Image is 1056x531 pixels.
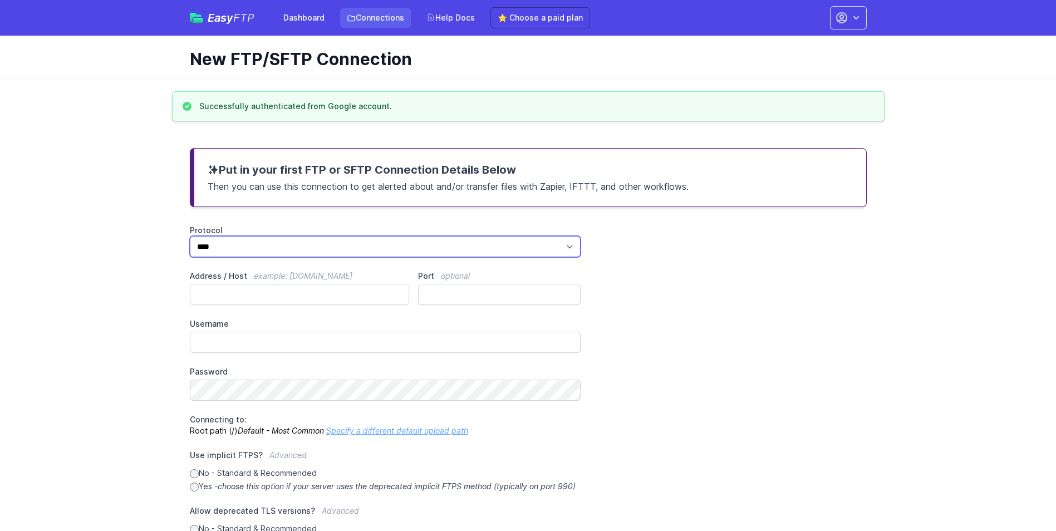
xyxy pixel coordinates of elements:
a: Dashboard [277,8,331,28]
i: choose this option if your server uses the deprecated implicit FTPS method (typically on port 990) [218,481,576,491]
p: Then you can use this connection to get alerted about and/or transfer files with Zapier, IFTTT, a... [208,178,853,193]
span: Easy [208,12,254,23]
a: Help Docs [420,8,482,28]
h1: New FTP/SFTP Connection [190,49,858,69]
h3: Successfully authenticated from Google account. [199,101,392,112]
label: Address / Host [190,271,410,282]
input: Yes -choose this option if your server uses the deprecated implicit FTPS method (typically on por... [190,483,199,491]
p: Root path (/) [190,414,581,436]
input: No - Standard & Recommended [190,469,199,478]
a: Specify a different default upload path [326,426,468,435]
span: optional [441,271,470,281]
a: ⭐ Choose a paid plan [490,7,590,28]
label: No - Standard & Recommended [190,468,581,479]
a: Connections [340,8,411,28]
span: Advanced [322,506,359,515]
label: Username [190,318,581,330]
label: Password [190,366,581,377]
iframe: Drift Widget Chat Controller [1000,475,1043,518]
img: easyftp_logo.png [190,13,203,23]
h3: Put in your first FTP or SFTP Connection Details Below [208,162,853,178]
label: Allow deprecated TLS versions? [190,505,581,523]
label: Yes - [190,481,581,492]
label: Port [418,271,581,282]
span: Advanced [269,450,307,460]
i: Default - Most Common [238,426,324,435]
label: Protocol [190,225,581,236]
span: example: [DOMAIN_NAME] [254,271,352,281]
span: Connecting to: [190,415,247,424]
span: FTP [233,11,254,24]
label: Use implicit FTPS? [190,450,581,468]
a: EasyFTP [190,12,254,23]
